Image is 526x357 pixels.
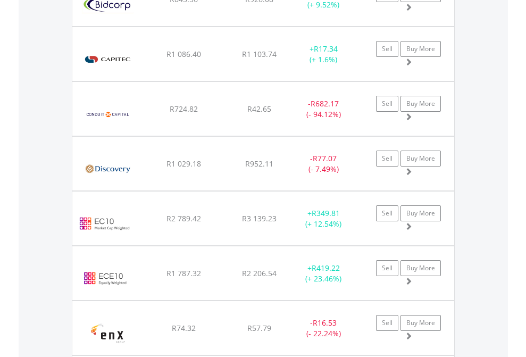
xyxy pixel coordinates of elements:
a: Sell [376,260,398,276]
div: + (+ 23.46%) [290,263,357,284]
span: R1 029.18 [166,159,201,169]
span: R2 206.54 [242,268,277,278]
a: Sell [376,315,398,331]
div: - (- 22.24%) [290,318,357,339]
div: + (+ 12.54%) [290,208,357,229]
a: Sell [376,205,398,221]
img: ECE10.EC.ECE10.png [78,260,131,297]
a: Buy More [400,315,441,331]
a: Buy More [400,96,441,112]
div: - (- 7.49%) [290,153,357,175]
span: R42.65 [247,104,271,114]
span: R2 789.42 [166,213,201,223]
a: Sell [376,96,398,112]
span: R724.82 [170,104,198,114]
div: + (+ 1.6%) [290,44,357,65]
span: R3 139.23 [242,213,277,223]
a: Buy More [400,151,441,167]
a: Sell [376,41,398,57]
a: Sell [376,151,398,167]
span: R16.53 [313,318,337,328]
a: Buy More [400,260,441,276]
span: R682.17 [311,98,339,109]
img: EQU.ZA.CPI.png [78,40,138,78]
span: R74.32 [172,323,196,333]
span: R1 787.32 [166,268,201,278]
span: R57.79 [247,323,271,333]
img: EQU.ZA.CND.png [78,95,138,133]
span: R419.22 [312,263,340,273]
div: - (- 94.12%) [290,98,357,120]
span: R1 086.40 [166,49,201,59]
span: R952.11 [245,159,273,169]
img: EC10.EC.EC10.png [78,205,131,243]
span: R349.81 [312,208,340,218]
a: Buy More [400,41,441,57]
img: EQU.ZA.DSY.png [78,150,138,188]
a: Buy More [400,205,441,221]
span: R77.07 [313,153,337,163]
img: EQU.ZA.ENX.png [78,314,138,352]
span: R1 103.74 [242,49,277,59]
span: R17.34 [314,44,338,54]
